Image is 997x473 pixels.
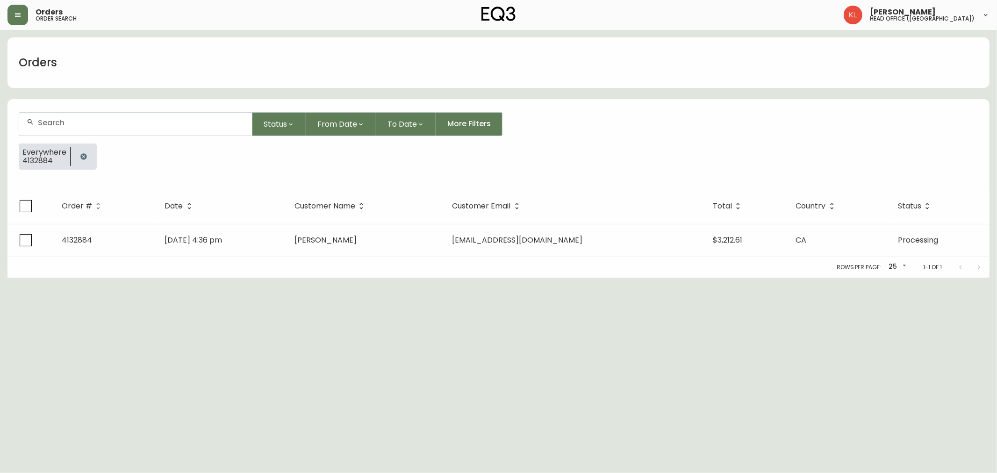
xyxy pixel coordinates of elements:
h5: head office ([GEOGRAPHIC_DATA]) [870,16,975,21]
span: 4132884 [62,235,92,245]
span: Customer Name [294,202,367,210]
span: [PERSON_NAME] [294,235,357,245]
span: Country [796,203,826,209]
span: Customer Name [294,203,355,209]
span: CA [796,235,807,245]
span: Total [713,202,744,210]
p: 1-1 of 1 [923,263,942,272]
div: 25 [885,259,908,275]
span: Date [165,202,195,210]
span: [EMAIL_ADDRESS][DOMAIN_NAME] [452,235,583,245]
h5: order search [36,16,77,21]
span: Order # [62,203,92,209]
span: 4132884 [22,157,66,165]
span: Orders [36,8,63,16]
img: 2c0c8aa7421344cf0398c7f872b772b5 [844,6,862,24]
span: Processing [898,235,938,245]
span: Country [796,202,838,210]
span: $3,212.61 [713,235,742,245]
span: Status [264,118,287,130]
span: More Filters [447,119,491,129]
span: Customer Email [452,203,511,209]
h1: Orders [19,55,57,71]
button: More Filters [436,112,502,136]
span: [DATE] 4:36 pm [165,235,222,245]
img: logo [481,7,516,21]
button: From Date [306,112,376,136]
span: Date [165,203,183,209]
span: To Date [387,118,417,130]
span: Total [713,203,732,209]
p: Rows per page: [837,263,881,272]
span: Order # [62,202,104,210]
span: From Date [317,118,357,130]
span: Customer Email [452,202,523,210]
span: Everywhere [22,148,66,157]
input: Search [38,118,244,127]
span: [PERSON_NAME] [870,8,936,16]
button: Status [252,112,306,136]
button: To Date [376,112,436,136]
span: Status [898,202,933,210]
span: Status [898,203,921,209]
